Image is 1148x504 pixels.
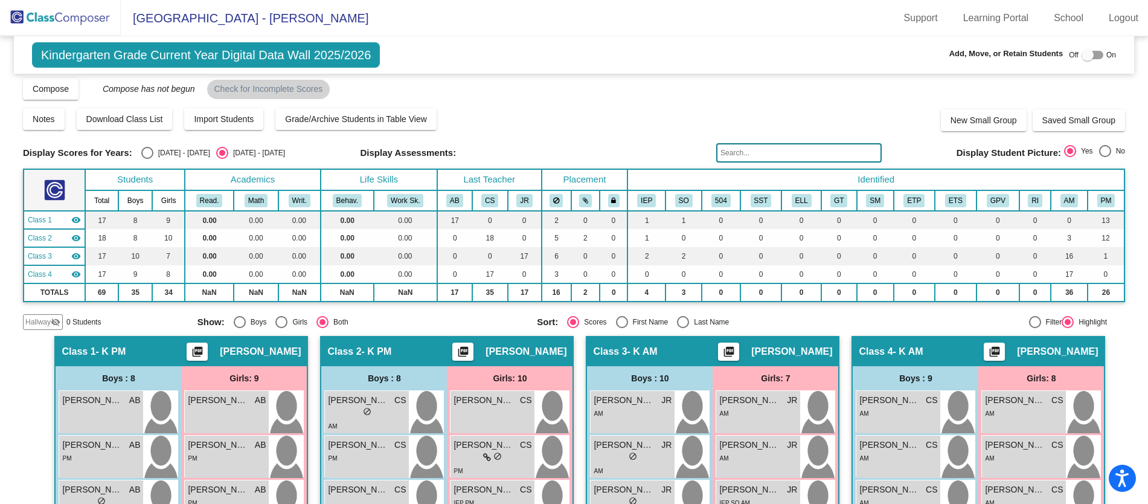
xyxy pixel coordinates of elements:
th: Speech Only [665,190,702,211]
div: Boys : 10 [587,366,713,390]
td: 2 [665,247,702,265]
td: 0 [894,265,935,283]
td: 13 [1088,211,1124,229]
td: 0 [1019,229,1051,247]
th: Keep away students [542,190,571,211]
mat-icon: visibility [71,215,81,225]
td: 35 [472,283,508,302]
td: 0 [702,211,740,229]
th: Keep with teacher [600,190,627,211]
span: Class 4 [28,269,52,280]
button: Math [245,194,268,207]
td: 0.00 [185,211,234,229]
td: 1 [1088,247,1124,265]
button: Compose [23,78,79,100]
a: School [1044,8,1093,28]
span: [PERSON_NAME] [719,394,780,407]
span: AB [129,394,141,407]
td: 0 [702,247,740,265]
mat-icon: visibility [71,233,81,243]
mat-radio-group: Select an option [537,316,867,328]
td: 0 [781,247,821,265]
td: 0.00 [278,265,321,283]
div: No [1111,146,1125,157]
td: 0 [976,283,1020,302]
td: 0 [935,247,976,265]
td: 0 [781,283,821,302]
th: Total [85,190,118,211]
td: 4 [627,283,665,302]
td: 0 [894,247,935,265]
button: JR [516,194,532,207]
td: 6 [542,247,571,265]
td: 17 [508,283,542,302]
div: First Name [628,317,669,328]
span: Compose has not begun [91,84,195,94]
td: 0 [821,283,857,302]
div: Scores [579,317,606,328]
td: 0 [600,283,627,302]
td: 9 [118,265,153,283]
td: Carrie Saks - K AM [24,265,85,283]
button: Print Students Details [187,343,208,361]
td: 0 [894,229,935,247]
td: 0 [976,229,1020,247]
span: CS [394,394,406,407]
td: 0.00 [278,229,321,247]
span: Saved Small Group [1042,115,1115,125]
td: 0.00 [185,265,234,283]
td: 0 [437,247,472,265]
mat-icon: visibility_off [51,317,60,327]
td: 0 [472,211,508,229]
td: 7 [152,247,185,265]
th: Gifted and Talented [821,190,857,211]
span: Display Student Picture: [957,147,1061,158]
td: 0 [627,265,665,283]
div: Yes [1076,146,1093,157]
td: 0 [508,265,542,283]
span: [PERSON_NAME] [486,346,566,358]
td: 17 [508,247,542,265]
a: Learning Portal [954,8,1039,28]
span: Notes [33,114,55,124]
td: 3 [665,283,702,302]
td: 0 [508,211,542,229]
span: CS [520,394,531,407]
span: Add, Move, or Retain Students [949,48,1063,60]
span: Hallway [25,317,51,328]
mat-chip: Check for Incomplete Scores [207,80,330,99]
span: [PERSON_NAME] [62,394,123,407]
th: Alicia Barbato [437,190,472,211]
td: 0 [821,211,857,229]
span: AM [985,410,994,417]
span: [PERSON_NAME] [220,346,301,358]
span: AB [129,439,141,451]
td: 9 [152,211,185,229]
td: 0 [508,229,542,247]
mat-icon: picture_as_pdf [190,346,205,363]
th: Life Skills [321,169,437,190]
button: Grade/Archive Students in Table View [275,108,437,130]
td: 0 [571,265,600,283]
td: 0.00 [234,211,278,229]
button: AB [446,194,463,207]
td: 1 [627,211,665,229]
div: Boys : 8 [56,366,181,390]
span: Download Class List [86,114,163,124]
a: Logout [1099,8,1148,28]
th: Keep with students [571,190,600,211]
span: AM [328,423,337,430]
td: 18 [472,229,508,247]
button: Print Students Details [452,343,473,361]
span: Show: [197,317,225,328]
td: 17 [85,211,118,229]
mat-radio-group: Select an option [1064,145,1125,161]
th: Staff Member [857,190,894,211]
td: 17 [1051,265,1088,283]
td: 16 [542,283,571,302]
th: Good Parent Volunteer [976,190,1020,211]
mat-icon: picture_as_pdf [456,346,470,363]
span: CS [926,394,937,407]
button: Notes [23,108,65,130]
td: 0 [857,247,894,265]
